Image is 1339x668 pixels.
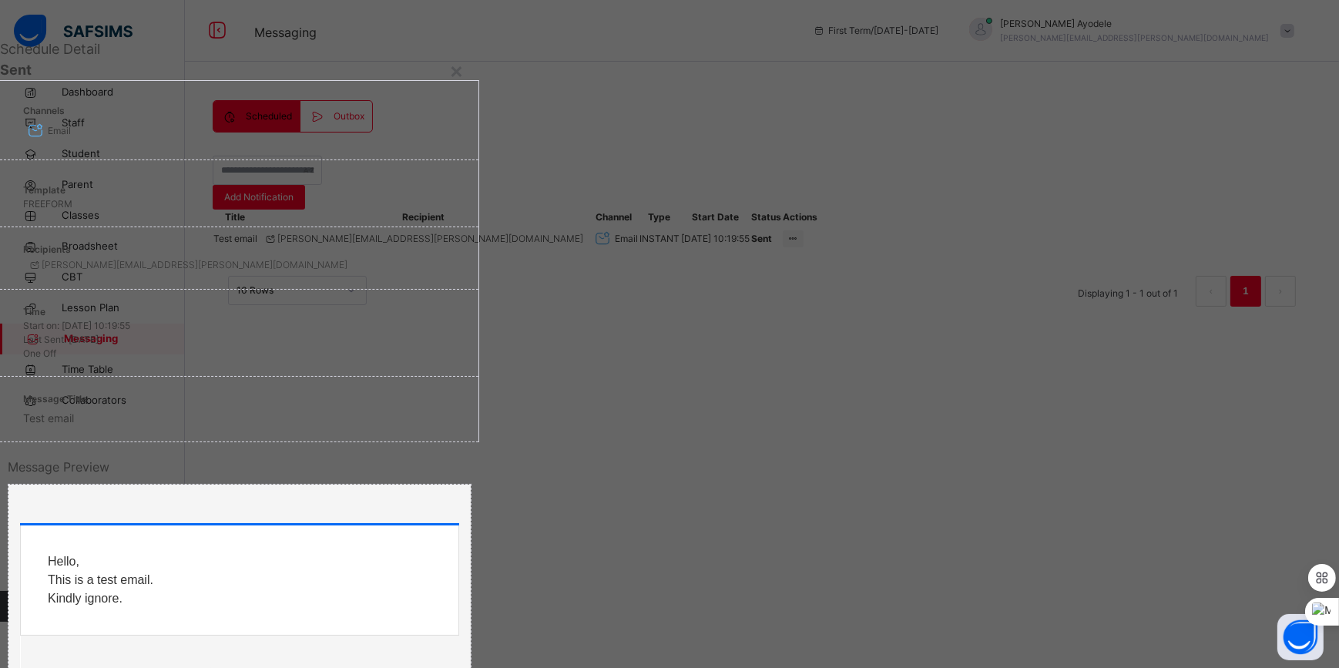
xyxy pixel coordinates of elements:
[48,552,431,571] p: Hello,
[23,243,71,255] span: Recipients
[8,458,472,476] span: Message Preview
[25,119,46,143] i: Email Channel
[23,334,99,345] span: [DATE]
[23,306,45,317] span: Time
[48,571,431,589] p: This is a test email.
[23,334,66,345] span: Last Sent:
[48,124,71,138] span: Email
[23,320,130,331] span: [DATE] 10:19:55
[29,259,347,270] span: [PERSON_NAME][EMAIL_ADDRESS][PERSON_NAME][DOMAIN_NAME]
[23,347,56,359] span: One Off
[23,184,65,196] span: Template
[48,589,431,608] p: Kindly ignore.
[23,320,59,331] span: Start on:
[23,393,87,404] span: Message Title
[23,197,455,211] div: FREEFORM
[1277,614,1324,660] button: Open asap
[449,54,464,86] div: ×
[23,105,65,116] span: Channels
[23,411,74,425] span: Test email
